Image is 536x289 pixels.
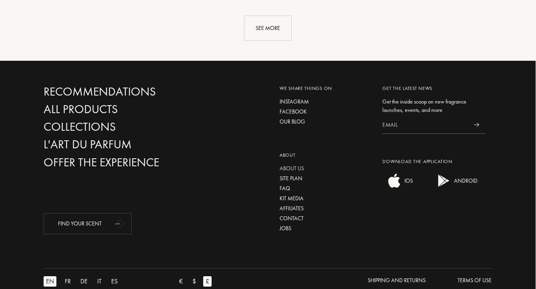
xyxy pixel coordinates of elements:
a: Contact [280,214,371,223]
a: EN [44,276,62,287]
div: ANDROID [452,173,478,189]
div: Shipping and Returns [368,276,426,285]
a: Recommendations [44,85,185,99]
img: news_send.svg [474,123,479,127]
a: Jobs [280,224,371,233]
a: FAQ [280,184,371,193]
a: $ [190,276,203,287]
div: FR [62,276,73,287]
a: Terms of use [458,276,492,287]
div: Find your scent [44,213,132,234]
div: £ [203,276,212,287]
div: We share things on [280,85,371,92]
input: Email [382,116,468,134]
a: L'Art du Parfum [44,138,185,151]
div: Download the application [382,158,486,165]
a: About us [280,164,371,173]
img: ios app [386,173,402,189]
a: Affiliates [280,204,371,213]
div: About [280,151,371,159]
a: DE [78,276,95,287]
a: € [177,276,190,287]
div: IOS [402,173,413,189]
a: FR [62,276,78,287]
div: € [177,276,185,287]
div: Get the latest news [382,85,486,92]
a: android appANDROID [432,183,478,190]
div: See more [244,16,292,41]
a: Offer the experience [44,155,185,169]
a: Kit media [280,194,371,203]
a: All products [44,102,185,116]
a: Our blog [280,118,371,126]
a: Facebook [280,108,371,116]
div: IT [95,276,104,287]
div: ES [109,276,120,287]
a: Collections [44,120,185,134]
div: EN [44,276,56,287]
a: IT [95,276,109,287]
a: £ [203,276,218,287]
div: Terms of use [458,276,492,285]
div: animation [112,215,128,231]
img: android app [436,173,452,189]
a: ES [109,276,125,287]
a: Instagram [280,98,371,106]
a: Shipping and Returns [368,276,426,287]
div: DE [78,276,90,287]
a: ios appIOS [382,183,413,190]
a: Site plan [280,174,371,183]
div: $ [190,276,198,287]
div: Get the inside scoop on new fragrance launches, events, and more [382,98,486,114]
